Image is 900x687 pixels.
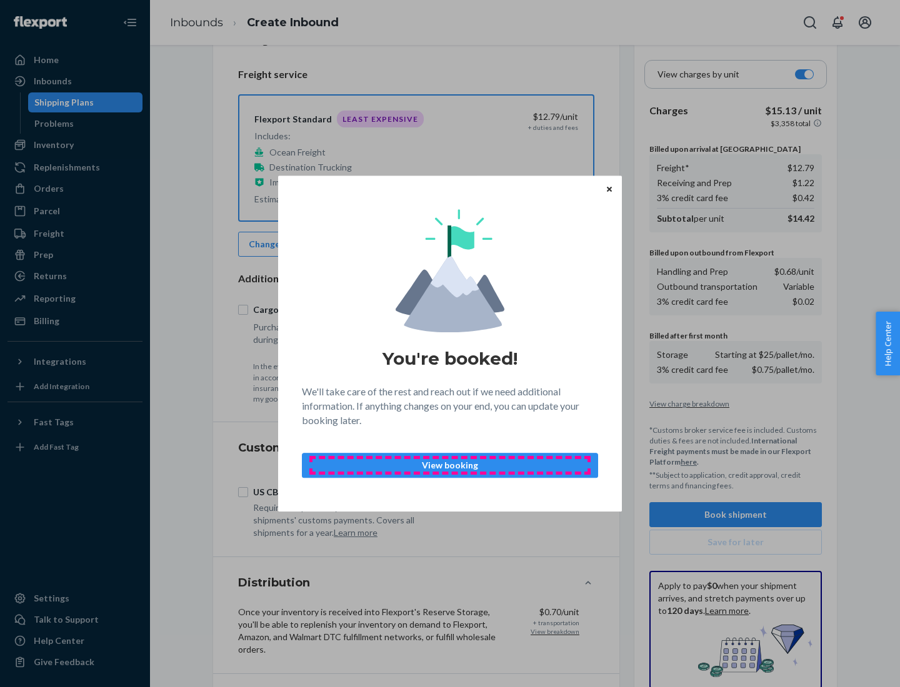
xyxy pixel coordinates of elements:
img: svg+xml,%3Csvg%20viewBox%3D%220%200%20174%20197%22%20fill%3D%22none%22%20xmlns%3D%22http%3A%2F%2F... [396,209,504,332]
p: View booking [312,459,587,472]
h1: You're booked! [382,347,517,370]
button: Close [603,182,616,195]
p: We'll take care of the rest and reach out if we need additional information. If anything changes ... [302,385,598,428]
button: View booking [302,453,598,478]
